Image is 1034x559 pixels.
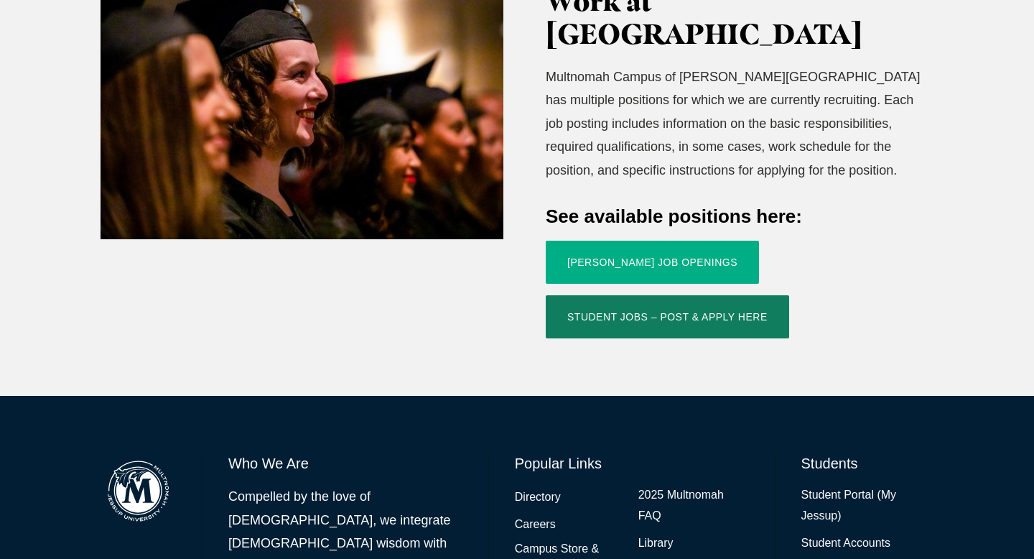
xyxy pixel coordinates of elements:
h6: Popular Links [515,453,749,473]
a: Directory [515,487,561,508]
a: [PERSON_NAME] Job Openings [546,241,759,284]
img: Multnomah Campus of Jessup University logo [101,453,176,529]
a: Library [638,533,674,554]
h6: Students [801,453,933,473]
a: Careers [515,514,556,535]
a: 2025 Multnomah FAQ [638,485,749,527]
a: Student Accounts [801,533,891,554]
h4: See available positions here: [546,203,933,229]
a: Student Jobs – Post & Apply Here [546,295,789,338]
p: Multnomah Campus of [PERSON_NAME][GEOGRAPHIC_DATA] has multiple positions for which we are curren... [546,65,933,182]
h6: Who We Are [228,453,462,473]
a: Student Portal (My Jessup) [801,485,933,527]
